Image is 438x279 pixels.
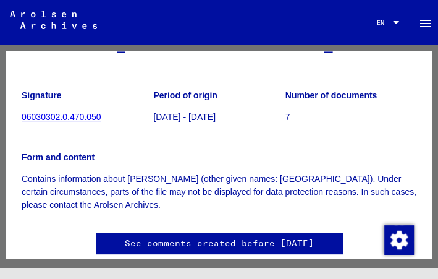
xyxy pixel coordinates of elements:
[377,19,390,26] span: EN
[22,112,101,122] a: 06030302.0.470.050
[153,90,217,100] b: Period of origin
[418,16,433,31] mat-icon: Side nav toggle icon
[285,111,416,124] p: 7
[22,173,416,212] p: Contains information about [PERSON_NAME] (other given names: [GEOGRAPHIC_DATA]). Under certain ci...
[153,111,284,124] p: [DATE] - [DATE]
[22,90,62,100] b: Signature
[413,10,438,35] button: Toggle sidenav
[22,152,95,162] b: Form and content
[384,225,414,255] img: Change consent
[125,237,314,250] a: See comments created before [DATE]
[384,225,413,254] div: Change consent
[285,90,377,100] b: Number of documents
[10,11,97,29] img: Arolsen_neg.svg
